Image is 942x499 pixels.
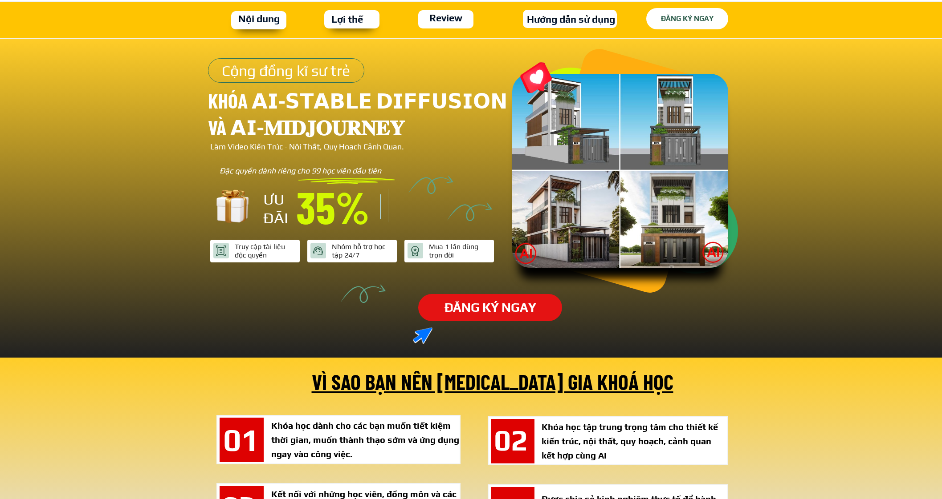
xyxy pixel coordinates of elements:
[263,190,294,227] h3: ƯU ĐÃI
[222,62,350,79] span: Cộng đồng kĩ sư trẻ
[223,415,264,465] h1: 01
[523,12,620,27] h3: Hướng dẫn sử dụng
[494,417,532,464] h1: 02
[235,242,297,259] div: Truy cập tài liệu độc quyền
[296,184,372,229] h3: 35%
[208,87,512,141] h3: KHÓA 𝗔𝗜-𝗦𝗧𝗔𝗕𝗟𝗘 𝗗𝗜𝗙𝗙𝗨𝗦𝗜𝗢𝗡 và 𝗔𝗜-𝐌𝐈𝐃𝐉𝐎𝐔𝐑𝐍𝐄𝐘
[237,11,281,27] h3: Nội dung
[429,242,491,259] div: Mua 1 lần dùng trọn đời
[332,242,394,259] div: Nhóm hỗ trợ học tập 24/7
[418,294,563,321] p: ĐĂNG KÝ NGAY
[328,12,366,27] h3: Lợi thế
[220,165,398,177] div: Đặc quyền dành riêng cho 99 học viên đầu tiên
[646,8,728,29] p: ĐĂNG KÝ NGAY
[542,420,723,463] div: Khóa học tập trung trọng tâm cho thiết kế kiến trúc, nội thất, quy hoạch, cảnh quan kết hợp cùng AI
[233,365,751,399] h3: vì sao bạn nên [MEDICAL_DATA] gia khoá học
[271,419,461,461] div: Khóa học dành cho các bạn muốn tiết kiệm thời gian, muốn thành thạo sớm và ứng dụng ngay vào công...
[210,141,419,153] div: Làm Video Kiến Trúc - Nội Thất, Quy Hoạch Cảnh Quan.
[426,10,466,26] h3: Review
